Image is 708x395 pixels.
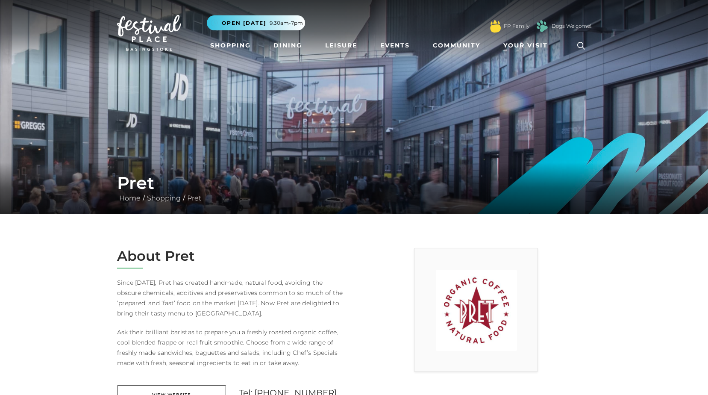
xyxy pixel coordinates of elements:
span: 9.30am-7pm [270,19,303,27]
a: Your Visit [500,38,555,53]
a: Shopping [207,38,254,53]
a: Dogs Welcome! [552,22,591,30]
p: Since [DATE], Pret has created handmade, natural food, avoiding the obscure chemicals, additives ... [117,277,348,318]
a: Pret [185,194,203,202]
p: Ask their brilliant baristas to prepare you a freshly roasted organic coffee, cool blended frappe... [117,327,348,368]
a: Events [377,38,413,53]
img: Festival Place Logo [117,15,181,51]
a: Community [429,38,484,53]
button: Open [DATE] 9.30am-7pm [207,15,305,30]
a: FP Family [504,22,529,30]
h2: About Pret [117,248,348,264]
a: Dining [270,38,306,53]
a: Leisure [322,38,361,53]
div: / / [111,173,598,203]
a: Shopping [145,194,183,202]
h1: Pret [117,173,591,193]
span: Open [DATE] [222,19,266,27]
a: Home [117,194,143,202]
span: Your Visit [503,41,548,50]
